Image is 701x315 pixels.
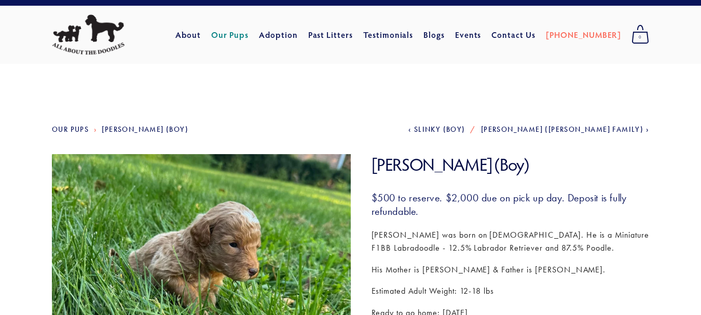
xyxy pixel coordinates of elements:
[211,25,249,44] a: Our Pups
[308,29,353,40] a: Past Litters
[372,191,650,218] h3: $500 to reserve. $2,000 due on pick up day. Deposit is fully refundable.
[363,25,414,44] a: Testimonials
[259,25,298,44] a: Adoption
[175,25,201,44] a: About
[52,125,89,134] a: Our Pups
[414,125,465,134] span: Slinky (Boy)
[455,25,482,44] a: Events
[372,284,650,298] p: Estimated Adult Weight: 12-18 lbs
[408,125,465,134] a: Slinky (Boy)
[372,228,650,255] p: [PERSON_NAME] was born on [DEMOGRAPHIC_DATA]. He is a Miniature F1BB Labradoodle - 12.5% Labrador...
[372,154,650,175] h1: [PERSON_NAME] (Boy)
[546,25,621,44] a: [PHONE_NUMBER]
[631,31,649,44] span: 0
[481,125,643,134] span: [PERSON_NAME] ([PERSON_NAME] Family)
[102,125,188,134] a: [PERSON_NAME] (Boy)
[52,15,125,55] img: All About The Doodles
[481,125,649,134] a: [PERSON_NAME] ([PERSON_NAME] Family)
[626,22,654,48] a: 0 items in cart
[423,25,445,44] a: Blogs
[491,25,535,44] a: Contact Us
[372,263,650,277] p: His Mother is [PERSON_NAME] & Father is [PERSON_NAME].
